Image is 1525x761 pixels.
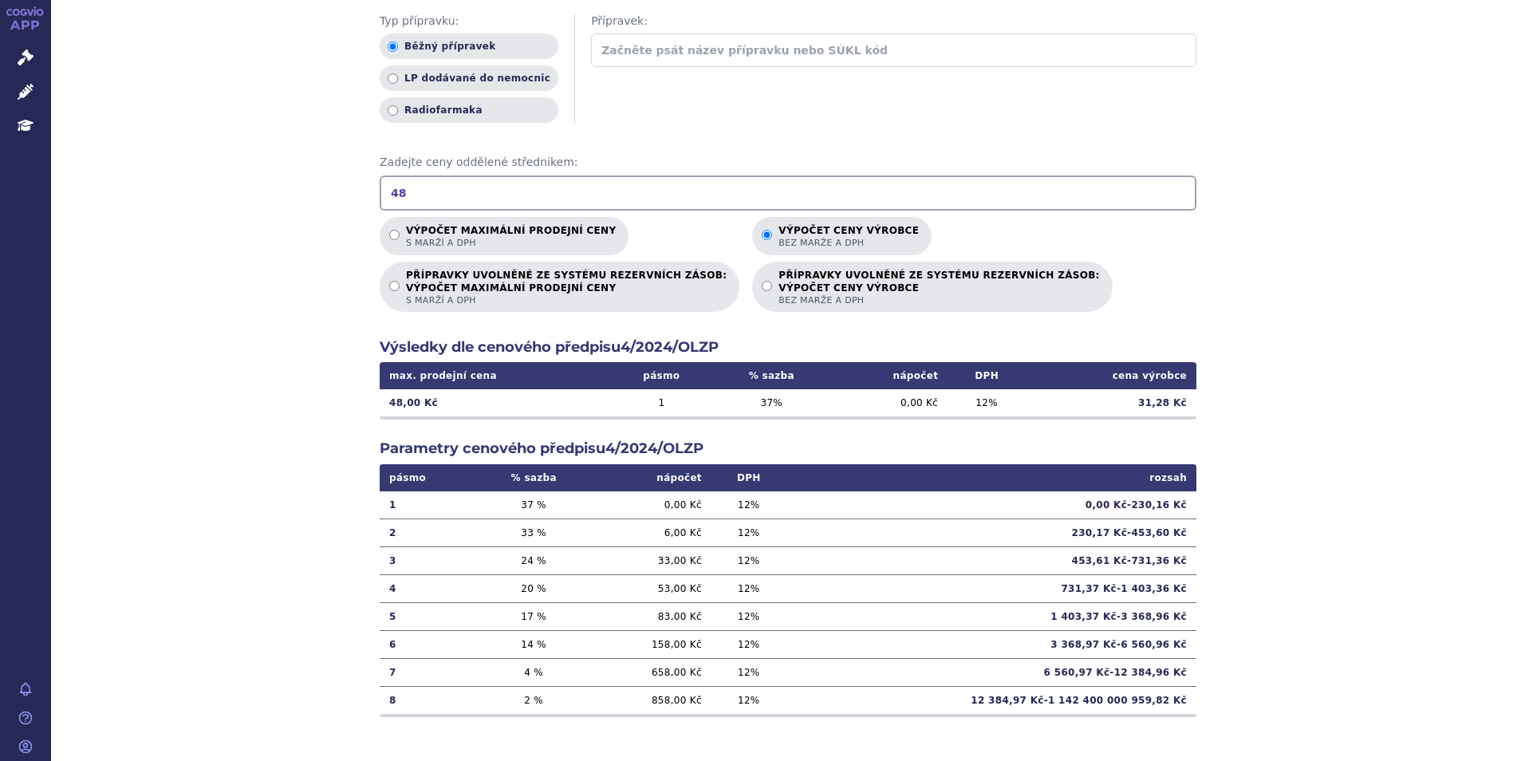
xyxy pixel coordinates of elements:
span: s marží a DPH [406,294,727,306]
td: 12 % [711,630,786,658]
input: PŘÍPRAVKY UVOLNĚNÉ ZE SYSTÉMU REZERVNÍCH ZÁSOB:VÝPOČET CENY VÝROBCEbez marže a DPH [762,281,772,291]
th: cena výrobce [1026,362,1196,389]
input: Výpočet ceny výrobcebez marže a DPH [762,230,772,240]
p: PŘÍPRAVKY UVOLNĚNÉ ZE SYSTÉMU REZERVNÍCH ZÁSOB: [778,270,1099,306]
span: bez marže a DPH [778,237,919,249]
td: 658,00 Kč [590,658,711,686]
label: Běžný přípravek [380,34,558,59]
input: Běžný přípravek [388,41,398,52]
td: 158,00 Kč [590,630,711,658]
th: pásmo [380,464,477,491]
strong: VÝPOČET MAXIMÁLNÍ PRODEJNÍ CENY [406,282,727,294]
td: 12 % [711,658,786,686]
td: 6 [380,630,477,658]
th: rozsah [786,464,1196,491]
th: max. prodejní cena [380,362,611,389]
th: nápočet [590,464,711,491]
input: Radiofarmaka [388,105,398,116]
td: 0,00 Kč [830,389,948,416]
td: 858,00 Kč [590,686,711,714]
th: % sazba [712,362,830,389]
td: 48,00 Kč [380,389,611,416]
td: 20 % [477,574,590,602]
td: 3 368,97 Kč - 6 560,96 Kč [786,630,1196,658]
td: 83,00 Kč [590,602,711,630]
td: 12 % [711,602,786,630]
strong: VÝPOČET CENY VÝROBCE [778,282,1099,294]
td: 12 % [948,389,1026,416]
td: 1 [611,389,713,416]
input: PŘÍPRAVKY UVOLNĚNÉ ZE SYSTÉMU REZERVNÍCH ZÁSOB:VÝPOČET MAXIMÁLNÍ PRODEJNÍ CENYs marží a DPH [389,281,400,291]
p: PŘÍPRAVKY UVOLNĚNÉ ZE SYSTÉMU REZERVNÍCH ZÁSOB: [406,270,727,306]
h2: Výsledky dle cenového předpisu 4/2024/OLZP [380,337,1196,357]
input: Začněte psát název přípravku nebo SÚKL kód [591,34,1196,67]
span: Zadejte ceny oddělené středníkem: [380,155,1196,171]
th: DPH [948,362,1026,389]
td: 24 % [477,546,590,574]
span: Přípravek: [591,14,1196,30]
td: 6 560,97 Kč - 12 384,96 Kč [786,658,1196,686]
td: 5 [380,602,477,630]
td: 37 % [477,491,590,519]
td: 1 403,37 Kč - 3 368,96 Kč [786,602,1196,630]
td: 8 [380,686,477,714]
td: 230,17 Kč - 453,60 Kč [786,519,1196,546]
td: 453,61 Kč - 731,36 Kč [786,546,1196,574]
p: Výpočet ceny výrobce [778,225,919,249]
td: 7 [380,658,477,686]
input: LP dodávané do nemocnic [388,73,398,84]
td: 0,00 Kč [590,491,711,519]
input: Výpočet maximální prodejní cenys marží a DPH [389,230,400,240]
input: Zadejte ceny oddělené středníkem [380,175,1196,211]
span: s marží a DPH [406,237,616,249]
label: Radiofarmaka [380,97,558,123]
td: 12 % [711,519,786,546]
td: 1 [380,491,477,519]
label: LP dodávané do nemocnic [380,65,558,91]
span: bez marže a DPH [778,294,1099,306]
td: 12 384,97 Kč - 1 142 400 000 959,82 Kč [786,686,1196,714]
td: 53,00 Kč [590,574,711,602]
td: 2 % [477,686,590,714]
td: 4 % [477,658,590,686]
td: 33,00 Kč [590,546,711,574]
th: DPH [711,464,786,491]
td: 731,37 Kč - 1 403,36 Kč [786,574,1196,602]
td: 6,00 Kč [590,519,711,546]
td: 0,00 Kč - 230,16 Kč [786,491,1196,519]
td: 17 % [477,602,590,630]
p: Výpočet maximální prodejní ceny [406,225,616,249]
span: Typ přípravku: [380,14,558,30]
td: 31,28 Kč [1026,389,1196,416]
th: pásmo [611,362,713,389]
td: 4 [380,574,477,602]
td: 37 % [712,389,830,416]
td: 12 % [711,546,786,574]
td: 2 [380,519,477,546]
th: % sazba [477,464,590,491]
h2: Parametry cenového předpisu 4/2024/OLZP [380,439,1196,459]
td: 12 % [711,574,786,602]
th: nápočet [830,362,948,389]
td: 12 % [711,686,786,714]
td: 3 [380,546,477,574]
td: 33 % [477,519,590,546]
td: 12 % [711,491,786,519]
td: 14 % [477,630,590,658]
